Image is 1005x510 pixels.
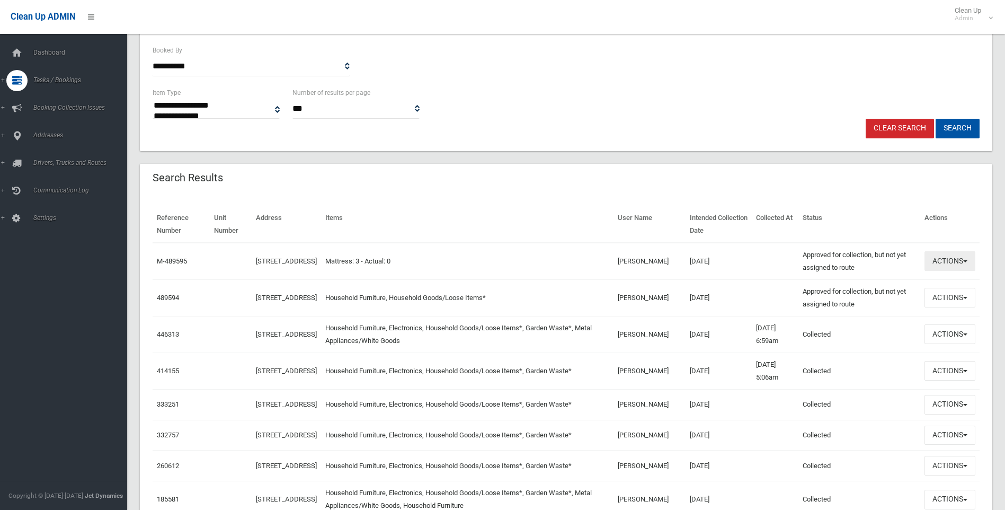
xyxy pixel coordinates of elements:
td: [DATE] [686,243,752,280]
td: Household Furniture, Electronics, Household Goods/Loose Items*, Garden Waste* [321,420,613,451]
td: Collected [798,389,920,420]
td: [DATE] [686,279,752,316]
td: [DATE] [686,316,752,353]
a: 446313 [157,330,179,338]
th: Status [798,206,920,243]
button: Search [936,119,980,138]
td: Approved for collection, but not yet assigned to route [798,243,920,280]
span: Addresses [30,131,135,139]
strong: Jet Dynamics [85,492,123,499]
td: [DATE] [686,420,752,451]
button: Actions [924,426,975,445]
th: Address [252,206,321,243]
td: Household Furniture, Household Goods/Loose Items* [321,279,613,316]
th: Items [321,206,613,243]
td: Collected [798,316,920,353]
a: [STREET_ADDRESS] [256,495,317,503]
a: Clear Search [866,119,934,138]
button: Actions [924,324,975,344]
td: Mattress: 3 - Actual: 0 [321,243,613,280]
td: Household Furniture, Electronics, Household Goods/Loose Items*, Garden Waste* [321,451,613,481]
td: [PERSON_NAME] [613,316,686,353]
span: Communication Log [30,187,135,194]
a: 260612 [157,462,179,470]
a: [STREET_ADDRESS] [256,462,317,470]
button: Actions [924,395,975,415]
label: Item Type [153,87,181,99]
span: Tasks / Bookings [30,76,135,84]
label: Number of results per page [292,87,370,99]
button: Actions [924,288,975,307]
td: [PERSON_NAME] [613,279,686,316]
a: [STREET_ADDRESS] [256,400,317,408]
a: [STREET_ADDRESS] [256,330,317,338]
th: Collected At [752,206,798,243]
button: Actions [924,251,975,271]
a: [STREET_ADDRESS] [256,367,317,375]
th: Unit Number [210,206,252,243]
th: Reference Number [153,206,210,243]
td: [PERSON_NAME] [613,420,686,451]
a: [STREET_ADDRESS] [256,294,317,302]
span: Booking Collection Issues [30,104,135,111]
td: Collected [798,420,920,451]
td: [PERSON_NAME] [613,451,686,481]
label: Booked By [153,45,182,56]
a: 489594 [157,294,179,302]
td: Collected [798,451,920,481]
button: Actions [924,490,975,509]
span: Settings [30,214,135,222]
td: [PERSON_NAME] [613,243,686,280]
button: Actions [924,361,975,381]
a: 414155 [157,367,179,375]
span: Copyright © [DATE]-[DATE] [8,492,83,499]
button: Actions [924,456,975,476]
header: Search Results [140,168,236,188]
td: [DATE] [686,389,752,420]
td: [DATE] [686,451,752,481]
a: [STREET_ADDRESS] [256,431,317,439]
span: Dashboard [30,49,135,56]
span: Drivers, Trucks and Routes [30,159,135,166]
td: [DATE] 5:06am [752,353,798,389]
td: [DATE] 6:59am [752,316,798,353]
span: Clean Up [949,6,992,22]
th: User Name [613,206,686,243]
td: [PERSON_NAME] [613,353,686,389]
a: 185581 [157,495,179,503]
a: M-489595 [157,257,187,265]
th: Intended Collection Date [686,206,752,243]
th: Actions [920,206,980,243]
td: Household Furniture, Electronics, Household Goods/Loose Items*, Garden Waste* [321,389,613,420]
td: Collected [798,353,920,389]
span: Clean Up ADMIN [11,12,75,22]
td: Household Furniture, Electronics, Household Goods/Loose Items*, Garden Waste*, Metal Appliances/W... [321,316,613,353]
td: Approved for collection, but not yet assigned to route [798,279,920,316]
a: [STREET_ADDRESS] [256,257,317,265]
td: [DATE] [686,353,752,389]
a: 333251 [157,400,179,408]
a: 332757 [157,431,179,439]
td: Household Furniture, Electronics, Household Goods/Loose Items*, Garden Waste* [321,353,613,389]
small: Admin [955,14,981,22]
td: [PERSON_NAME] [613,389,686,420]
